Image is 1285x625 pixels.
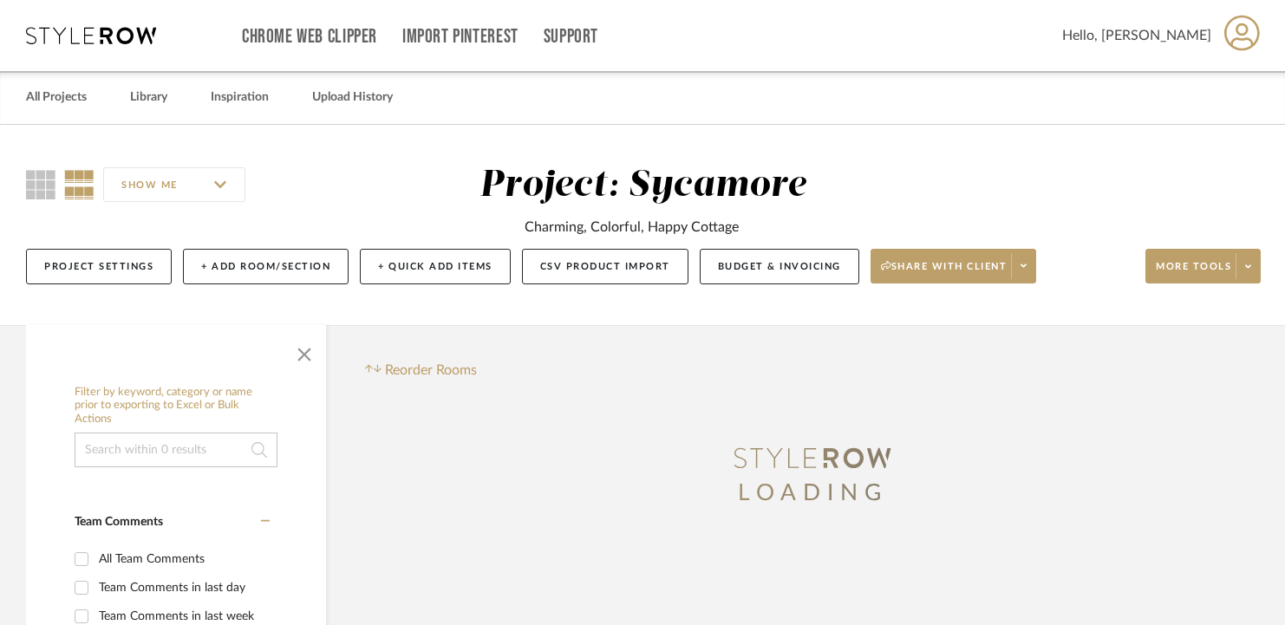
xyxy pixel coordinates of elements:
div: Team Comments in last day [99,574,265,602]
a: Import Pinterest [402,29,519,44]
span: Team Comments [75,516,163,528]
a: Library [130,86,167,109]
a: All Projects [26,86,87,109]
button: Share with client [871,249,1037,283]
span: Hello, [PERSON_NAME] [1062,25,1211,46]
div: Project: Sycamore [479,167,806,204]
button: More tools [1145,249,1261,283]
a: Chrome Web Clipper [242,29,377,44]
button: Close [287,334,322,368]
div: Charming, Colorful, Happy Cottage [525,217,739,238]
a: Inspiration [211,86,269,109]
button: Budget & Invoicing [700,249,859,284]
button: Project Settings [26,249,172,284]
button: CSV Product Import [522,249,688,284]
span: Share with client [881,260,1008,286]
button: Reorder Rooms [365,360,477,381]
span: LOADING [738,482,887,505]
button: + Add Room/Section [183,249,349,284]
span: More tools [1156,260,1231,286]
span: Reorder Rooms [385,360,477,381]
h6: Filter by keyword, category or name prior to exporting to Excel or Bulk Actions [75,386,277,426]
a: Support [544,29,598,44]
a: Upload History [312,86,393,109]
input: Search within 0 results [75,433,277,467]
div: All Team Comments [99,545,265,573]
button: + Quick Add Items [360,249,511,284]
